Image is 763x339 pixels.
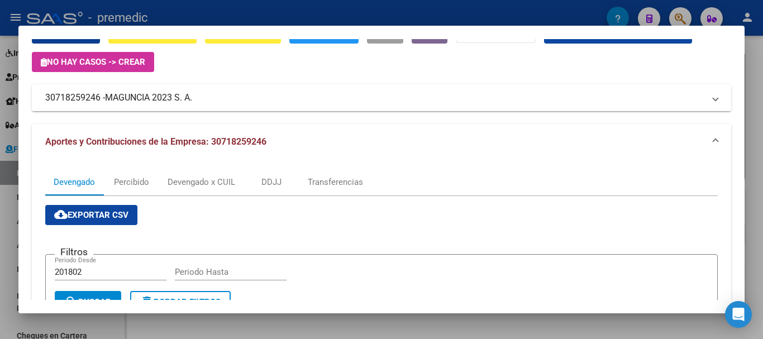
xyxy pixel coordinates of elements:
button: Organismos Ext. [456,23,536,44]
h3: Filtros [55,246,93,258]
span: Exportar CSV [54,210,128,220]
div: Open Intercom Messenger [725,301,752,328]
div: DDJJ [261,176,282,188]
mat-expansion-panel-header: Aportes y Contribuciones de la Empresa: 30718259246 [32,124,731,160]
span: Borrar Filtros [140,297,221,307]
button: Exportar CSV [45,205,137,225]
mat-panel-title: 30718259246 - [45,91,704,104]
button: No hay casos -> Crear [32,52,154,72]
span: MAGUNCIA 2023 S. A. [105,91,192,104]
span: Buscar [65,297,111,307]
div: Percibido [114,176,149,188]
button: Buscar [55,291,121,313]
strong: Organismos Ext. [465,29,527,39]
mat-icon: delete [140,295,154,308]
div: Transferencias [308,176,363,188]
mat-icon: cloud_download [54,208,68,221]
mat-expansion-panel-header: 30718259246 -MAGUNCIA 2023 S. A. [32,84,731,111]
span: No hay casos -> Crear [41,57,145,67]
mat-icon: search [65,295,78,308]
button: Borrar Filtros [130,291,231,313]
span: Aportes y Contribuciones de la Empresa: 30718259246 [45,136,266,147]
div: Devengado [54,176,95,188]
div: Devengado x CUIL [168,176,235,188]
